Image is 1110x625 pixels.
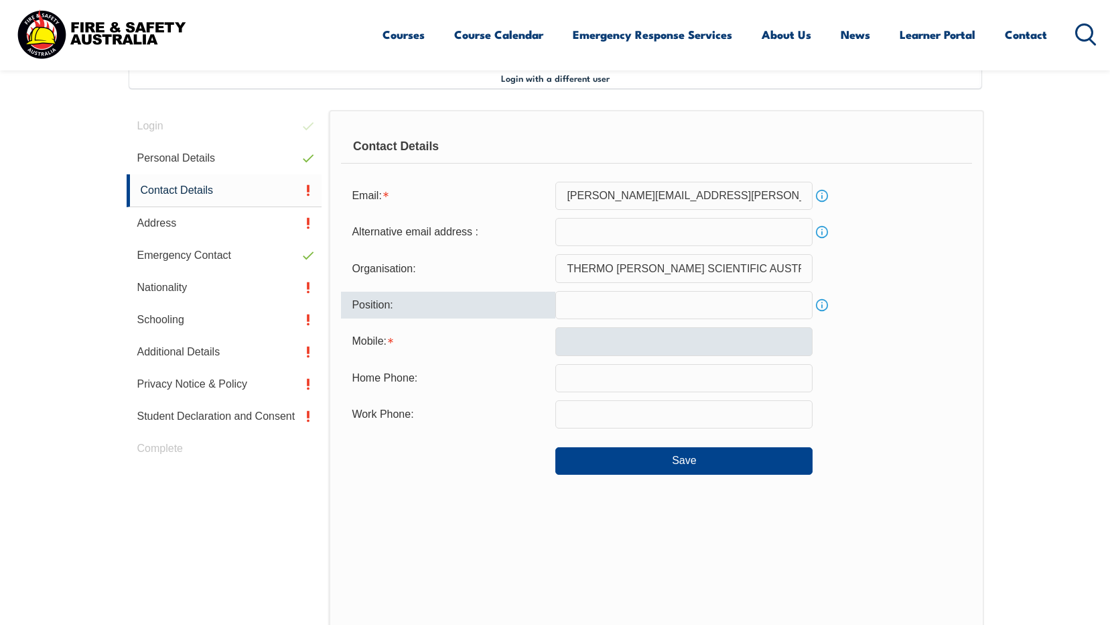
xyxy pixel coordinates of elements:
[341,219,555,245] div: Alternative email address :
[555,400,813,429] input: Phone numbers must be numeric, 10 characters and contain no spaces.
[127,207,322,239] a: Address
[341,402,555,427] div: Work Phone:
[341,365,555,391] div: Home Phone:
[127,174,322,207] a: Contact Details
[127,272,322,304] a: Nationality
[341,329,555,354] div: Mobile is required.
[127,400,322,433] a: Student Declaration and Consent
[762,17,811,52] a: About Us
[341,292,555,319] div: Position:
[341,183,555,209] div: Email is required.
[127,336,322,368] a: Additional Details
[813,223,831,241] a: Info
[1005,17,1047,52] a: Contact
[555,364,813,392] input: Phone numbers must be numeric, 10 characters and contain no spaces.
[127,368,322,400] a: Privacy Notice & Policy
[127,142,322,174] a: Personal Details
[555,327,813,355] input: Mobile numbers must be numeric, 10 characters and contain no spaces.
[900,17,975,52] a: Learner Portal
[501,72,610,83] span: Login with a different user
[341,255,555,281] div: Organisation:
[813,296,831,315] a: Info
[341,130,971,164] div: Contact Details
[813,186,831,205] a: Info
[127,239,322,272] a: Emergency Contact
[555,447,813,474] button: Save
[383,17,425,52] a: Courses
[127,304,322,336] a: Schooling
[573,17,732,52] a: Emergency Response Services
[841,17,870,52] a: News
[454,17,543,52] a: Course Calendar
